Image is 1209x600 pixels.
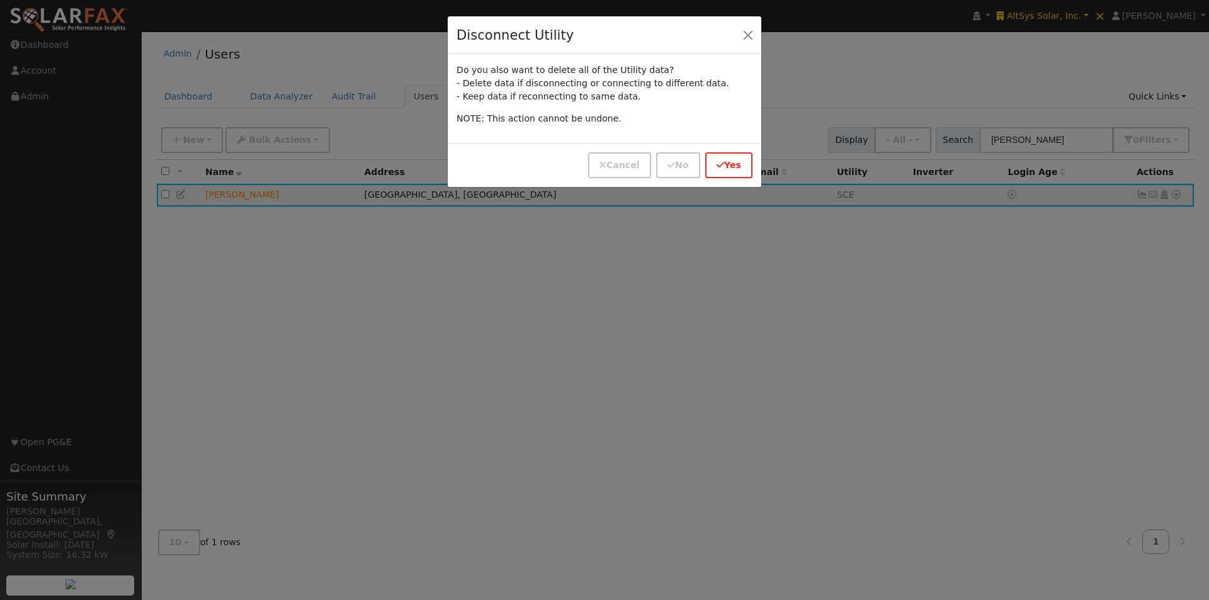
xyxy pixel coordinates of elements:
button: Yes [705,152,752,178]
button: Cancel [588,152,651,178]
p: Do you also want to delete all of the Utility data? - Delete data if disconnecting or connecting ... [457,64,752,103]
h4: Disconnect Utility [457,25,574,45]
button: No [656,152,700,178]
p: NOTE: This action cannot be undone. [457,112,752,125]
